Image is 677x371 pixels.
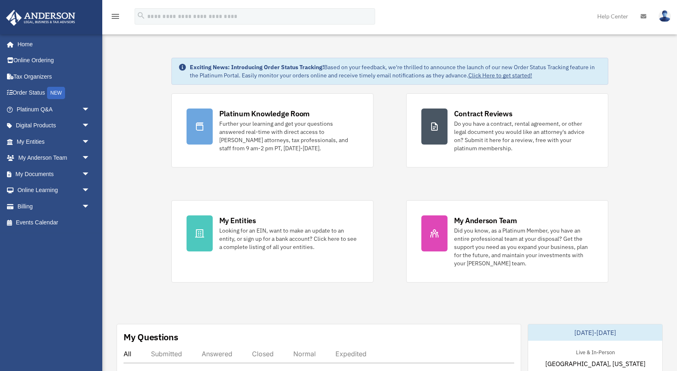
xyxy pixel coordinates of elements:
[190,63,601,79] div: Based on your feedback, we're thrilled to announce the launch of our new Order Status Tracking fe...
[171,93,373,167] a: Platinum Knowledge Room Further your learning and get your questions answered real-time with dire...
[335,350,367,358] div: Expedited
[6,101,102,118] a: Platinum Q&Aarrow_drop_down
[82,150,98,167] span: arrow_drop_down
[124,331,178,343] div: My Questions
[137,11,146,20] i: search
[4,10,78,26] img: Anderson Advisors Platinum Portal
[659,10,671,22] img: User Pic
[528,324,662,341] div: [DATE]-[DATE]
[82,118,98,134] span: arrow_drop_down
[545,359,646,369] span: [GEOGRAPHIC_DATA], [US_STATE]
[454,215,517,226] div: My Anderson Team
[171,200,373,283] a: My Entities Looking for an EIN, want to make an update to an entity, or sign up for a bank accoun...
[82,166,98,183] span: arrow_drop_down
[6,85,102,102] a: Order StatusNEW
[468,72,532,79] a: Click Here to get started!
[406,200,608,283] a: My Anderson Team Did you know, as a Platinum Member, you have an entire professional team at your...
[454,120,593,152] div: Do you have a contract, rental agreement, or other legal document you would like an attorney's ad...
[6,133,102,150] a: My Entitiesarrow_drop_down
[82,182,98,199] span: arrow_drop_down
[6,150,102,166] a: My Anderson Teamarrow_drop_down
[6,52,102,69] a: Online Ordering
[219,120,358,152] div: Further your learning and get your questions answered real-time with direct access to [PERSON_NAM...
[219,215,256,226] div: My Entities
[219,109,310,119] div: Platinum Knowledge Room
[6,198,102,215] a: Billingarrow_drop_down
[82,101,98,118] span: arrow_drop_down
[6,68,102,85] a: Tax Organizers
[219,226,358,251] div: Looking for an EIN, want to make an update to an entity, or sign up for a bank account? Click her...
[82,198,98,215] span: arrow_drop_down
[6,215,102,231] a: Events Calendar
[406,93,608,167] a: Contract Reviews Do you have a contract, rental agreement, or other legal document you would like...
[6,182,102,199] a: Online Learningarrow_drop_down
[293,350,316,358] div: Normal
[252,350,274,358] div: Closed
[6,118,102,134] a: Digital Productsarrow_drop_down
[110,11,120,21] i: menu
[82,133,98,150] span: arrow_drop_down
[190,63,324,71] strong: Exciting News: Introducing Order Status Tracking!
[151,350,182,358] div: Submitted
[6,166,102,182] a: My Documentsarrow_drop_down
[124,350,131,358] div: All
[454,109,513,119] div: Contract Reviews
[110,14,120,21] a: menu
[47,87,65,99] div: NEW
[569,347,621,356] div: Live & In-Person
[202,350,232,358] div: Answered
[454,226,593,267] div: Did you know, as a Platinum Member, you have an entire professional team at your disposal? Get th...
[6,36,98,52] a: Home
